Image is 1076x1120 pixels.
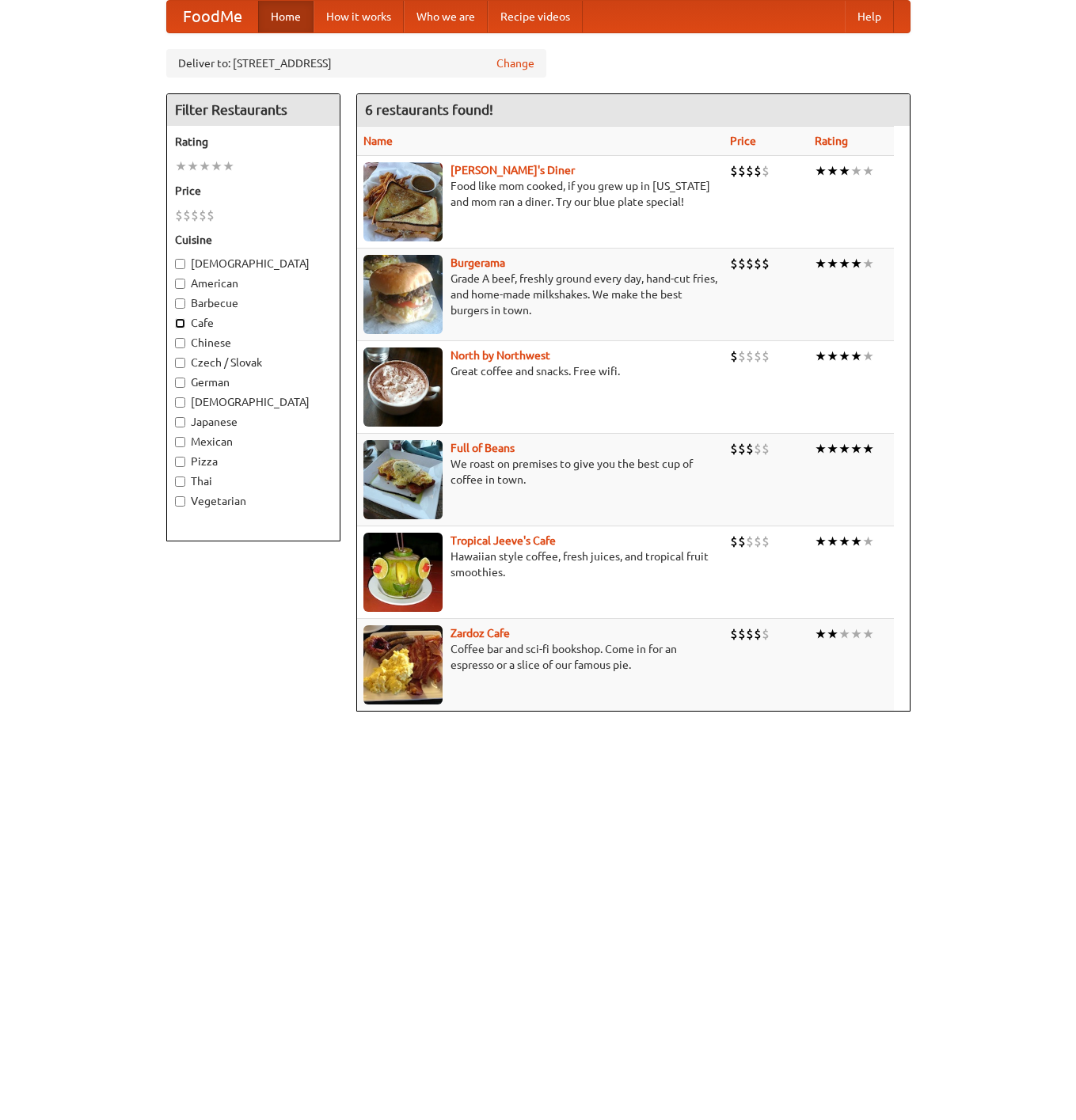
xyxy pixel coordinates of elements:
[451,534,556,547] a: Tropical Jeeve's Cafe
[167,94,340,126] h4: Filter Restaurants
[363,440,443,519] img: beans.jpg
[746,533,754,550] li: $
[175,397,185,408] input: [DEMOGRAPHIC_DATA]
[175,335,332,351] label: Chinese
[496,55,534,71] a: Change
[838,533,850,550] li: ★
[754,162,762,180] li: $
[363,347,443,427] img: north.jpg
[850,533,862,550] li: ★
[175,374,332,390] label: German
[175,378,185,388] input: German
[363,162,443,241] img: sallys.jpg
[363,135,393,147] a: Name
[862,347,874,365] li: ★
[175,338,185,348] input: Chinese
[175,493,332,509] label: Vegetarian
[730,255,738,272] li: $
[175,417,185,427] input: Japanese
[187,158,199,175] li: ★
[175,394,332,410] label: [DEMOGRAPHIC_DATA]
[363,549,717,580] p: Hawaiian style coffee, fresh juices, and tropical fruit smoothies.
[762,625,770,643] li: $
[738,533,746,550] li: $
[738,347,746,365] li: $
[827,162,838,180] li: ★
[862,440,874,457] li: ★
[175,134,332,150] h5: Rating
[754,625,762,643] li: $
[199,207,207,224] li: $
[175,315,332,331] label: Cafe
[175,232,332,248] h5: Cuisine
[738,625,746,643] li: $
[363,641,717,673] p: Coffee bar and sci-fi bookshop. Come in for an espresso or a slice of our famous pie.
[838,440,850,457] li: ★
[404,1,488,32] a: Who we are
[175,256,332,271] label: [DEMOGRAPHIC_DATA]
[175,496,185,507] input: Vegetarian
[850,255,862,272] li: ★
[451,349,550,362] a: North by Northwest
[827,347,838,365] li: ★
[451,164,575,177] b: [PERSON_NAME]'s Diner
[838,162,850,180] li: ★
[738,255,746,272] li: $
[746,625,754,643] li: $
[762,533,770,550] li: $
[451,627,510,640] a: Zardoz Cafe
[451,442,515,454] a: Full of Beans
[175,414,332,430] label: Japanese
[451,256,505,269] a: Burgerama
[183,207,191,224] li: $
[363,178,717,210] p: Food like mom cooked, if you grew up in [US_STATE] and mom ran a diner. Try our blue plate special!
[175,298,185,309] input: Barbecue
[815,440,827,457] li: ★
[314,1,404,32] a: How it works
[762,255,770,272] li: $
[850,347,862,365] li: ★
[730,162,738,180] li: $
[827,440,838,457] li: ★
[175,457,185,467] input: Pizza
[815,625,827,643] li: ★
[815,255,827,272] li: ★
[762,440,770,457] li: $
[175,454,332,469] label: Pizza
[754,440,762,457] li: $
[175,434,332,450] label: Mexican
[363,456,717,488] p: We roast on premises to give you the best cup of coffee in town.
[199,158,211,175] li: ★
[815,347,827,365] li: ★
[222,158,234,175] li: ★
[815,162,827,180] li: ★
[363,363,717,379] p: Great coffee and snacks. Free wifi.
[175,158,187,175] li: ★
[363,533,443,612] img: jeeves.jpg
[746,347,754,365] li: $
[167,1,258,32] a: FoodMe
[175,318,185,328] input: Cafe
[838,625,850,643] li: ★
[827,625,838,643] li: ★
[762,162,770,180] li: $
[862,162,874,180] li: ★
[207,207,215,224] li: $
[730,625,738,643] li: $
[827,255,838,272] li: ★
[730,440,738,457] li: $
[738,162,746,180] li: $
[365,102,493,117] ng-pluralize: 6 restaurants found!
[862,625,874,643] li: ★
[762,347,770,365] li: $
[175,295,332,311] label: Barbecue
[175,259,185,269] input: [DEMOGRAPHIC_DATA]
[488,1,583,32] a: Recipe videos
[363,271,717,318] p: Grade A beef, freshly ground every day, hand-cut fries, and home-made milkshakes. We make the bes...
[166,49,546,78] div: Deliver to: [STREET_ADDRESS]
